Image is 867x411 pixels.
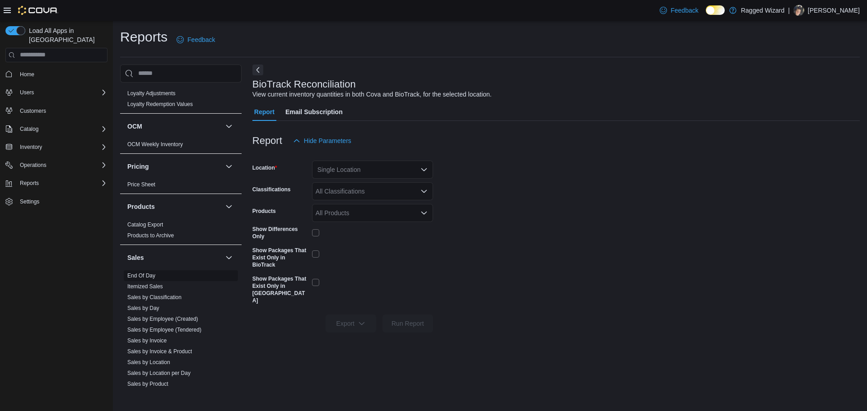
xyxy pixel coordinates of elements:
button: Pricing [127,162,222,171]
a: Feedback [173,31,219,49]
label: Products [252,208,276,215]
a: Feedback [656,1,702,19]
span: Settings [16,196,107,207]
button: Users [16,87,37,98]
span: Sales by Day [127,305,159,312]
a: Sales by Invoice & Product [127,348,192,355]
button: Operations [2,159,111,171]
span: Users [16,87,107,98]
h3: Report [252,135,282,146]
span: Sales by Employee (Created) [127,315,198,323]
span: Home [16,69,107,80]
button: Inventory [2,141,111,153]
span: Report [254,103,275,121]
a: Home [16,69,38,80]
p: Ragged Wizard [741,5,785,16]
span: Sales by Employee (Tendered) [127,326,201,333]
span: Operations [20,162,47,169]
a: Price Sheet [127,181,155,188]
span: Operations [16,160,107,171]
div: Products [120,219,242,245]
button: Open list of options [420,166,428,173]
button: Export [326,314,376,332]
span: Run Report [392,319,424,328]
button: OCM [224,121,234,132]
a: OCM Weekly Inventory [127,141,183,148]
label: Location [252,164,277,171]
div: Jessica Jones [793,5,804,16]
button: Inventory [16,142,46,152]
button: Products [127,202,222,211]
img: Cova [18,6,58,15]
a: Itemized Sales [127,283,163,290]
a: Sales by Location [127,359,170,365]
a: Loyalty Adjustments [127,90,176,97]
span: Sales by Invoice & Product [127,348,192,355]
span: Reports [16,178,107,189]
a: Sales by Classification [127,294,182,300]
button: Reports [16,178,42,189]
label: Classifications [252,186,291,193]
div: Loyalty [120,88,242,113]
button: Home [2,68,111,81]
p: [PERSON_NAME] [808,5,860,16]
a: Customers [16,106,50,116]
a: Settings [16,196,43,207]
span: Load All Apps in [GEOGRAPHIC_DATA] [25,26,107,44]
button: Open list of options [420,209,428,217]
button: Catalog [2,123,111,135]
span: End Of Day [127,272,155,279]
span: Email Subscription [285,103,343,121]
span: Loyalty Redemption Values [127,101,193,108]
span: Inventory [20,143,42,151]
a: Sales by Employee (Created) [127,316,198,322]
h3: OCM [127,122,142,131]
button: Reports [2,177,111,189]
span: Customers [20,107,46,115]
button: Pricing [224,161,234,172]
span: Users [20,89,34,96]
span: Catalog [16,124,107,134]
button: Products [224,201,234,212]
a: Sales by Employee (Tendered) [127,327,201,333]
h3: BioTrack Reconciliation [252,79,356,90]
span: Itemized Sales [127,283,163,290]
button: Users [2,86,111,99]
a: End Of Day [127,272,155,279]
span: Inventory [16,142,107,152]
span: Feedback [671,6,698,15]
button: OCM [127,122,222,131]
span: Export [331,314,371,332]
h3: Products [127,202,155,211]
button: Customers [2,104,111,117]
div: OCM [120,139,242,153]
span: Home [20,71,34,78]
button: Operations [16,160,50,171]
span: Sales by Invoice [127,337,167,344]
button: Hide Parameters [289,132,355,150]
span: Feedback [187,35,215,44]
h3: Pricing [127,162,149,171]
span: Settings [20,198,39,205]
button: Catalog [16,124,42,134]
span: Reports [20,180,39,187]
label: Show Packages That Exist Only in BioTrack [252,247,308,268]
button: Next [252,65,263,75]
h1: Reports [120,28,168,46]
button: Settings [2,195,111,208]
span: Hide Parameters [304,136,351,145]
label: Show Packages That Exist Only in [GEOGRAPHIC_DATA] [252,275,308,304]
span: Catalog Export [127,221,163,228]
button: Open list of options [420,188,428,195]
a: Sales by Location per Day [127,370,191,376]
span: Customers [16,105,107,116]
a: Products to Archive [127,232,174,239]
